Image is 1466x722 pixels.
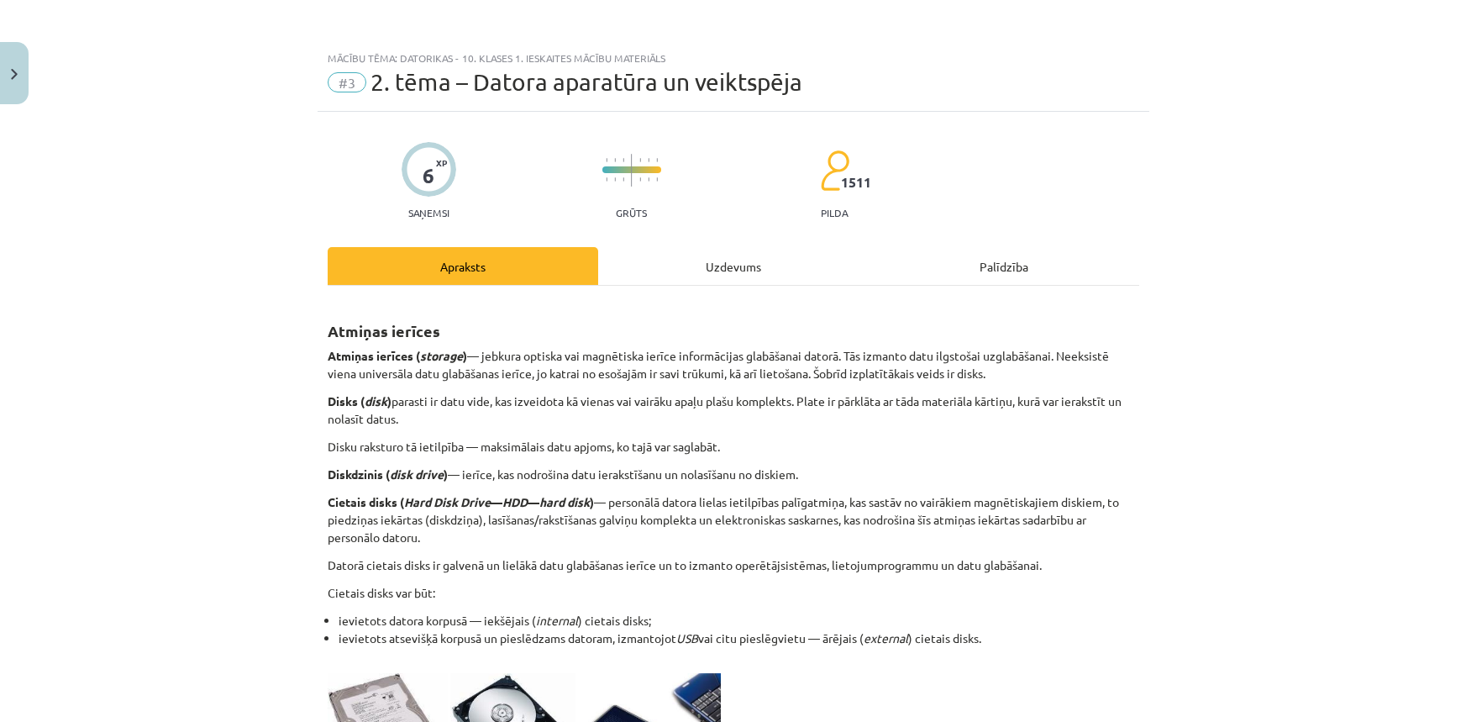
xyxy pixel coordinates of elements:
img: icon-short-line-57e1e144782c952c97e751825c79c345078a6d821885a25fce030b3d8c18986b.svg [656,158,658,162]
p: — jebkura optiska vai magnētiska ierīce informācijas glabāšanai datorā. Tās izmanto datu ilgstoša... [328,347,1139,382]
span: XP [436,158,447,167]
p: pilda [821,207,848,219]
div: Mācību tēma: Datorikas - 10. klases 1. ieskaites mācību materiāls [328,52,1139,64]
img: icon-short-line-57e1e144782c952c97e751825c79c345078a6d821885a25fce030b3d8c18986b.svg [656,177,658,182]
em: disk [365,393,387,408]
img: icon-short-line-57e1e144782c952c97e751825c79c345078a6d821885a25fce030b3d8c18986b.svg [614,177,616,182]
em: disk drive [390,466,444,482]
em: internal [536,613,578,628]
p: Saņemsi [402,207,456,219]
img: icon-short-line-57e1e144782c952c97e751825c79c345078a6d821885a25fce030b3d8c18986b.svg [639,158,641,162]
strong: Diskdzinis ( ) [328,466,448,482]
p: — personālā datora lielas ietilpības palīgatmiņa, kas sastāv no vairākiem magnētiskajiem diskiem,... [328,493,1139,546]
em: storage [420,348,463,363]
em: USB [676,630,698,646]
p: Cietais disks var būt: [328,584,1139,602]
img: icon-short-line-57e1e144782c952c97e751825c79c345078a6d821885a25fce030b3d8c18986b.svg [648,177,649,182]
p: parasti ir datu vide, kas izveidota kā vienas vai vairāku apaļu plašu komplekts. Plate ir pārklāt... [328,393,1139,428]
p: Grūts [616,207,647,219]
p: Datorā cietais disks ir galvenā un lielākā datu glabāšanas ierīce un to izmanto operētājsistēmas,... [328,556,1139,574]
p: Disku raksturo tā ietilpība — maksimālais datu apjoms, ko tajā var saglabāt. [328,438,1139,456]
em: HDD [502,494,528,509]
em: external [864,630,908,646]
img: icon-short-line-57e1e144782c952c97e751825c79c345078a6d821885a25fce030b3d8c18986b.svg [623,158,624,162]
p: — ierīce, kas nodrošina datu ierakstīšanu un nolasīšanu no diskiem. [328,466,1139,483]
span: 2. tēma – Datora aparatūra un veiktspēja [370,68,802,96]
strong: Atmiņas ierīces ( ) [328,348,467,363]
strong: Cietais disks ( — — ) [328,494,594,509]
img: icon-short-line-57e1e144782c952c97e751825c79c345078a6d821885a25fce030b3d8c18986b.svg [614,158,616,162]
div: Palīdzība [869,247,1139,285]
em: hard disk [539,494,590,509]
img: icon-short-line-57e1e144782c952c97e751825c79c345078a6d821885a25fce030b3d8c18986b.svg [623,177,624,182]
img: icon-close-lesson-0947bae3869378f0d4975bcd49f059093ad1ed9edebbc8119c70593378902aed.svg [11,69,18,80]
div: 6 [423,164,434,187]
strong: Atmiņas ierīces [328,321,440,340]
img: students-c634bb4e5e11cddfef0936a35e636f08e4e9abd3cc4e673bd6f9a4125e45ecb1.svg [820,150,849,192]
li: ievietots atsevišķā korpusā un pieslēdzams datoram, izmantojot vai citu pieslēgvietu — ārējais ( ... [339,630,1139,665]
li: ievietots datora korpusā — iekšējais ( ) cietais disks; [339,612,1139,630]
img: icon-short-line-57e1e144782c952c97e751825c79c345078a6d821885a25fce030b3d8c18986b.svg [648,158,649,162]
span: 1511 [841,175,871,190]
img: icon-short-line-57e1e144782c952c97e751825c79c345078a6d821885a25fce030b3d8c18986b.svg [606,177,607,182]
img: icon-short-line-57e1e144782c952c97e751825c79c345078a6d821885a25fce030b3d8c18986b.svg [639,177,641,182]
em: Hard Disk Drive [404,494,491,509]
img: icon-short-line-57e1e144782c952c97e751825c79c345078a6d821885a25fce030b3d8c18986b.svg [606,158,607,162]
div: Uzdevums [598,247,869,285]
strong: Disks ( ) [328,393,391,408]
div: Apraksts [328,247,598,285]
span: #3 [328,72,366,92]
img: icon-long-line-d9ea69661e0d244f92f715978eff75569469978d946b2353a9bb055b3ed8787d.svg [631,154,633,187]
